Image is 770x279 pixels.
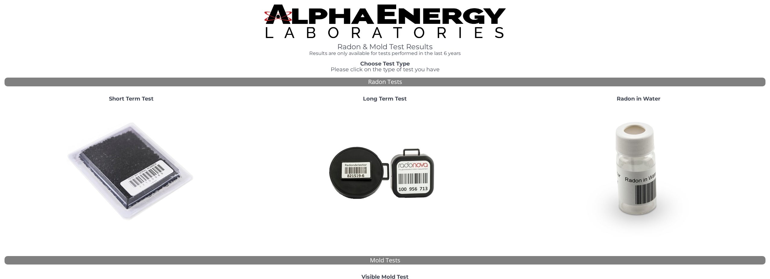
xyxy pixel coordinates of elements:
[320,107,450,237] img: Radtrak2vsRadtrak3.jpg
[617,95,660,102] strong: Radon in Water
[331,66,440,73] span: Please click on the type of test you have
[109,95,154,102] strong: Short Term Test
[264,5,506,38] img: TightCrop.jpg
[360,60,410,67] strong: Choose Test Type
[66,107,196,237] img: ShortTerm.jpg
[5,78,765,86] div: Radon Tests
[363,95,407,102] strong: Long Term Test
[233,51,537,56] h4: Results are only available for tests performed in the last 6 years
[233,43,537,51] h1: Radon & Mold Test Results
[5,256,765,265] div: Mold Tests
[574,107,704,237] img: RadoninWater.jpg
